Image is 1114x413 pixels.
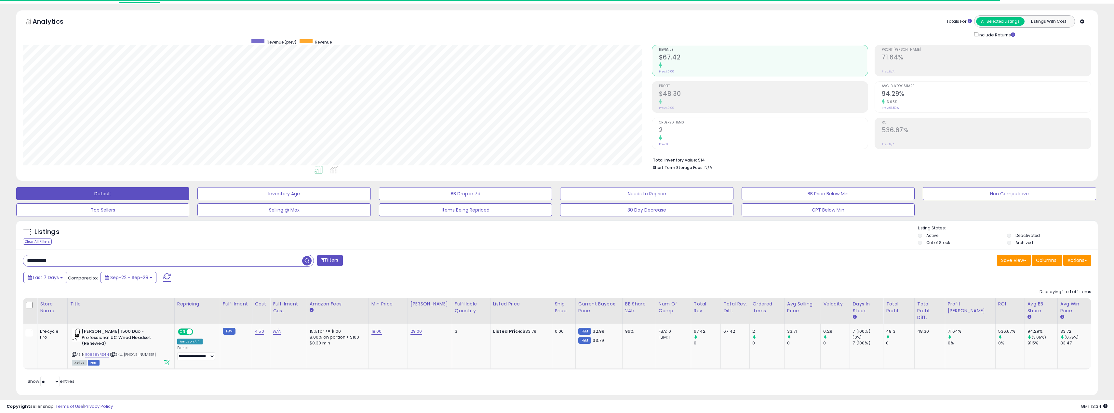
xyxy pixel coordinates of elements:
[923,187,1096,200] button: Non Competitive
[110,352,156,357] span: | SKU: [PHONE_NUMBER]
[659,301,688,314] div: Num of Comp.
[886,329,914,334] div: 48.3
[659,142,668,146] small: Prev: 0
[255,301,267,307] div: Cost
[1027,340,1057,346] div: 91.5%
[752,329,784,334] div: 2
[410,301,449,307] div: [PERSON_NAME]
[179,329,187,335] span: ON
[310,329,364,334] div: 15% for <= $100
[310,334,364,340] div: 8.00% on portion > $100
[659,126,868,135] h2: 2
[752,340,784,346] div: 0
[72,329,80,342] img: 31rDiYcN1KL._SL40_.jpg
[192,329,203,335] span: OFF
[101,272,156,283] button: Sep-22 - Sep-28
[852,340,883,346] div: 7 (100%)
[578,337,591,344] small: FBM
[625,329,651,334] div: 96%
[68,275,98,281] span: Compared to:
[255,328,264,335] a: 4.50
[223,328,235,335] small: FBM
[948,329,995,334] div: 71.64%
[823,340,850,346] div: 0
[1032,255,1062,266] button: Columns
[694,340,720,346] div: 0
[659,329,686,334] div: FBA: 0
[223,301,249,307] div: Fulfillment
[882,106,899,110] small: Prev: 91.50%
[110,274,148,281] span: Sep-22 - Sep-28
[659,48,868,52] span: Revenue
[7,403,30,409] strong: Copyright
[885,99,897,104] small: 3.05%
[578,328,591,335] small: FBM
[72,360,87,366] span: All listings currently available for purchase on Amazon
[882,90,1091,99] h2: 94.29%
[852,329,883,334] div: 7 (100%)
[948,301,993,314] div: Profit [PERSON_NAME]
[976,17,1025,26] button: All Selected Listings
[40,301,65,314] div: Store Name
[560,187,733,200] button: Needs to Reprice
[84,403,113,409] a: Privacy Policy
[787,329,821,334] div: 33.71
[70,301,172,307] div: Title
[694,301,718,314] div: Total Rev.
[88,360,100,366] span: FBM
[1063,255,1091,266] button: Actions
[823,329,850,334] div: 0.29
[882,48,1091,52] span: Profit [PERSON_NAME]
[560,203,733,216] button: 30 Day Decrease
[310,307,314,313] small: Amazon Fees.
[177,301,217,307] div: Repricing
[371,328,382,335] a: 18.00
[555,301,573,314] div: Ship Price
[1060,301,1088,314] div: Avg Win Price
[918,225,1098,231] p: Listing States:
[455,301,488,314] div: Fulfillable Quantity
[946,19,972,25] div: Totals For
[659,106,674,110] small: Prev: $0.00
[882,142,894,146] small: Prev: N/A
[659,70,674,73] small: Prev: $0.00
[1027,329,1057,334] div: 94.29%
[752,301,782,314] div: Ordered Items
[7,404,113,410] div: seller snap | |
[969,31,1023,38] div: Include Returns
[28,378,74,384] span: Show: entries
[23,272,67,283] button: Last 7 Days
[823,301,847,307] div: Velocity
[882,84,1091,88] span: Avg. Buybox Share
[1060,340,1091,346] div: 33.47
[555,329,570,334] div: 0.00
[371,301,405,307] div: Min Price
[882,54,1091,62] h2: 71.64%
[882,70,894,73] small: Prev: N/A
[948,340,995,346] div: 0%
[926,240,950,245] label: Out of Stock
[16,187,189,200] button: Default
[705,164,712,171] span: N/A
[1081,403,1107,409] span: 2025-10-7 13:34 GMT
[659,54,868,62] h2: $67.42
[653,156,1086,163] li: $14
[1024,17,1073,26] button: Listings With Cost
[787,340,821,346] div: 0
[1060,329,1091,334] div: 33.72
[82,329,161,348] b: [PERSON_NAME] 1500 Duo - Professional UC Wired Headset (Renewed)
[625,301,653,314] div: BB Share 24h.
[197,203,370,216] button: Selling @ Max
[1060,314,1064,320] small: Avg Win Price.
[742,203,915,216] button: CPT Below Min
[659,334,686,340] div: FBM: 1
[742,187,915,200] button: BB Price Below Min
[593,328,604,334] span: 32.99
[886,340,914,346] div: 0
[653,165,704,170] b: Short Term Storage Fees:
[787,301,818,314] div: Avg Selling Price
[852,335,862,340] small: (0%)
[1032,335,1046,340] small: (3.05%)
[882,126,1091,135] h2: 536.67%
[16,203,189,216] button: Top Sellers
